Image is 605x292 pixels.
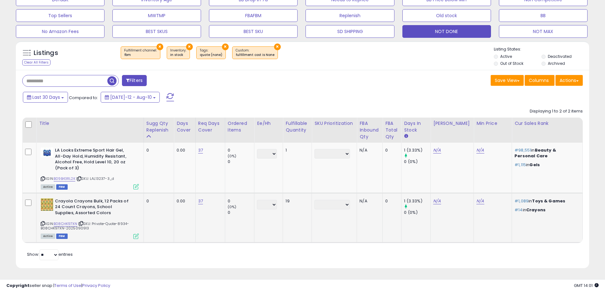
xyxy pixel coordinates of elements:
[41,147,53,157] img: 41tohxyPjaL._SL40_.jpg
[41,221,129,231] span: | SKU: Private-Quote-8934-B08CHK97XN-2025090913
[55,198,132,218] b: Crayola Crayons Bulk, 12 Packs of 24 Count Crayons, School Supplies, Assorted Colors
[69,95,98,101] span: Compared to:
[514,147,531,153] span: #98,551
[500,54,512,59] label: Active
[499,25,588,38] button: NOT MAX
[306,25,394,38] button: SD SHIPPING
[491,75,524,86] button: Save View
[404,210,430,215] div: 0 (0%)
[476,198,484,204] a: N/A
[41,198,53,211] img: 619lVa7MmwL._SL40_.jpg
[499,9,588,22] button: BB
[385,147,396,153] div: 0
[433,198,441,204] a: N/A
[146,198,169,204] div: 0
[312,118,357,143] th: CSV column name: cust_attr_3_SKU Prioritization
[101,92,160,103] button: [DATE]-12 - Aug-10
[286,120,309,133] div: Fulfillable Quantity
[228,147,254,153] div: 0
[525,75,555,86] button: Columns
[144,118,174,143] th: Please note that this number is a calculation based on your required days of coverage and your ve...
[170,48,186,58] span: Inventory :
[494,46,589,52] p: Listing States:
[404,120,428,133] div: Days In Stock
[34,49,58,58] h5: Listings
[41,147,139,189] div: ASIN:
[177,120,193,133] div: Days Cover
[500,61,523,66] label: Out of Stock
[514,207,578,213] p: in
[23,92,68,103] button: Last 30 Days
[82,282,110,289] a: Privacy Policy
[514,198,528,204] span: #1,089
[27,251,73,257] span: Show: entries
[16,9,104,22] button: Top Sellers
[76,176,114,181] span: | SKU: LAL13237-3_d
[514,162,578,168] p: in
[186,44,193,50] button: ×
[200,48,222,58] span: Tags :
[16,25,104,38] button: No Amazon Fees
[574,282,599,289] span: 2025-09-10 14:01 GMT
[228,210,254,215] div: 0
[360,147,378,153] div: N/A
[236,53,274,57] div: fulfillment cost is None
[198,198,203,204] a: 37
[112,9,201,22] button: MWTMP
[198,147,203,153] a: 37
[146,120,171,133] div: Sugg Qty Replenish
[404,147,430,153] div: 1 (3.33%)
[124,53,157,57] div: fbm
[55,147,132,173] b: LA Looks Extreme Sport Hair Gel, All-Day Hold, Humidity Resistant, Alcohol Free, Hold Level 10, 2...
[476,120,509,127] div: Min Price
[39,120,141,127] div: Title
[228,204,237,209] small: (0%)
[209,25,298,38] button: BEST SKU
[314,120,354,127] div: SKU Prioritization
[228,153,237,159] small: (0%)
[146,147,169,153] div: 0
[274,44,281,50] button: ×
[548,61,565,66] label: Archived
[514,120,580,127] div: Cur Sales Rank
[360,120,380,140] div: FBA inbound Qty
[122,75,147,86] button: Filters
[514,162,526,168] span: #1,115
[306,9,394,22] button: Replenish
[54,221,77,227] a: B08CHK97XN
[41,234,55,239] span: All listings currently available for purchase on Amazon
[548,54,572,59] label: Deactivated
[157,44,163,50] button: ×
[41,198,139,238] div: ASIN:
[286,198,307,204] div: 19
[404,133,408,139] small: Days In Stock.
[170,53,186,57] div: in stock
[124,48,157,58] span: Fulfillment channel :
[529,77,549,84] span: Columns
[433,147,441,153] a: N/A
[402,25,491,38] button: NOT DONE
[555,75,583,86] button: Actions
[228,198,254,204] div: 0
[530,108,583,114] div: Displaying 1 to 2 of 2 items
[32,94,60,100] span: Last 30 Days
[257,120,280,127] div: Ee/hh
[286,147,307,153] div: 1
[228,120,252,133] div: Ordered Items
[209,9,298,22] button: FBAFBM
[532,198,565,204] span: Toys & Games
[404,198,430,204] div: 1 (3.33%)
[514,147,556,159] span: Beauty & Personal Care
[514,147,578,159] p: in
[54,282,81,289] a: Terms of Use
[228,159,254,165] div: 0
[514,207,522,213] span: #14
[222,44,229,50] button: ×
[6,283,110,289] div: seller snap | |
[360,198,378,204] div: N/A
[110,94,152,100] span: [DATE]-12 - Aug-10
[200,53,222,57] div: quote (none)
[404,159,430,165] div: 0 (0%)
[177,147,191,153] div: 0.00
[22,59,50,65] div: Clear All Filters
